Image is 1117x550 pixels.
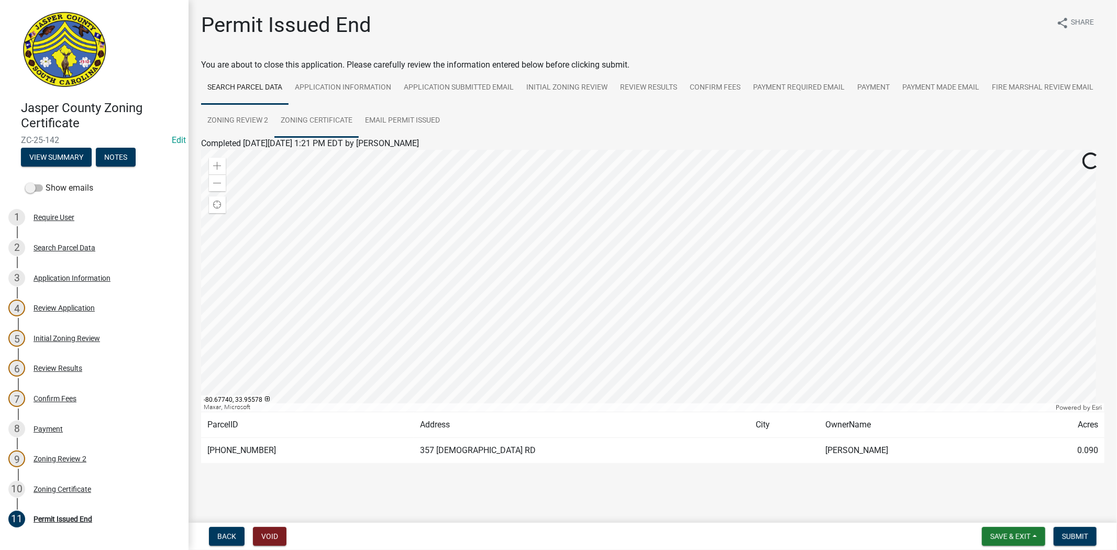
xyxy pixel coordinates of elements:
[1054,527,1097,546] button: Submit
[1056,17,1069,29] i: share
[274,104,359,138] a: Zoning Certificate
[34,214,74,221] div: Require User
[8,481,25,498] div: 10
[820,438,1017,464] td: [PERSON_NAME]
[34,486,91,493] div: Zoning Certificate
[34,455,86,463] div: Zoning Review 2
[201,138,419,148] span: Completed [DATE][DATE] 1:21 PM EDT by [PERSON_NAME]
[986,71,1100,105] a: Fire Marshal Review Email
[8,360,25,377] div: 6
[172,135,186,145] a: Edit
[8,421,25,437] div: 8
[8,300,25,316] div: 4
[96,153,136,162] wm-modal-confirm: Notes
[747,71,851,105] a: Payment Required Email
[8,511,25,527] div: 11
[414,438,749,464] td: 357 [DEMOGRAPHIC_DATA] RD
[21,101,180,131] h4: Jasper County Zoning Certificate
[201,13,371,38] h1: Permit Issued End
[96,148,136,167] button: Notes
[520,71,614,105] a: Initial Zoning Review
[209,196,226,213] div: Find my location
[34,274,110,282] div: Application Information
[201,438,414,464] td: [PHONE_NUMBER]
[1053,403,1104,412] div: Powered by
[209,527,245,546] button: Back
[414,412,749,438] td: Address
[1092,404,1102,411] a: Esri
[8,270,25,287] div: 3
[209,174,226,191] div: Zoom out
[253,527,286,546] button: Void
[397,71,520,105] a: Application Submitted Email
[34,335,100,342] div: Initial Zoning Review
[1071,17,1094,29] span: Share
[982,527,1045,546] button: Save & Exit
[25,182,93,194] label: Show emails
[851,71,896,105] a: Payment
[1062,532,1088,541] span: Submit
[201,59,1104,484] div: You are about to close this application. Please carefully review the information entered below be...
[34,365,82,372] div: Review Results
[217,532,236,541] span: Back
[359,104,446,138] a: Email Permit Issued
[34,515,92,523] div: Permit Issued End
[820,412,1017,438] td: OwnerName
[21,135,168,145] span: ZC-25-142
[1016,438,1104,464] td: 0.090
[34,244,95,251] div: Search Parcel Data
[201,104,274,138] a: Zoning Review 2
[34,425,63,433] div: Payment
[34,304,95,312] div: Review Application
[201,412,414,438] td: ParcelID
[201,71,289,105] a: Search Parcel Data
[21,11,108,90] img: Jasper County, South Carolina
[34,395,76,402] div: Confirm Fees
[209,158,226,174] div: Zoom in
[8,239,25,256] div: 2
[1048,13,1102,33] button: shareShare
[8,209,25,226] div: 1
[896,71,986,105] a: Payment Made Email
[201,403,1053,412] div: Maxar, Microsoft
[8,450,25,467] div: 9
[683,71,747,105] a: Confirm Fees
[172,135,186,145] wm-modal-confirm: Edit Application Number
[289,71,397,105] a: Application Information
[21,153,92,162] wm-modal-confirm: Summary
[21,148,92,167] button: View Summary
[990,532,1031,541] span: Save & Exit
[8,390,25,407] div: 7
[8,330,25,347] div: 5
[749,412,819,438] td: City
[614,71,683,105] a: Review Results
[1016,412,1104,438] td: Acres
